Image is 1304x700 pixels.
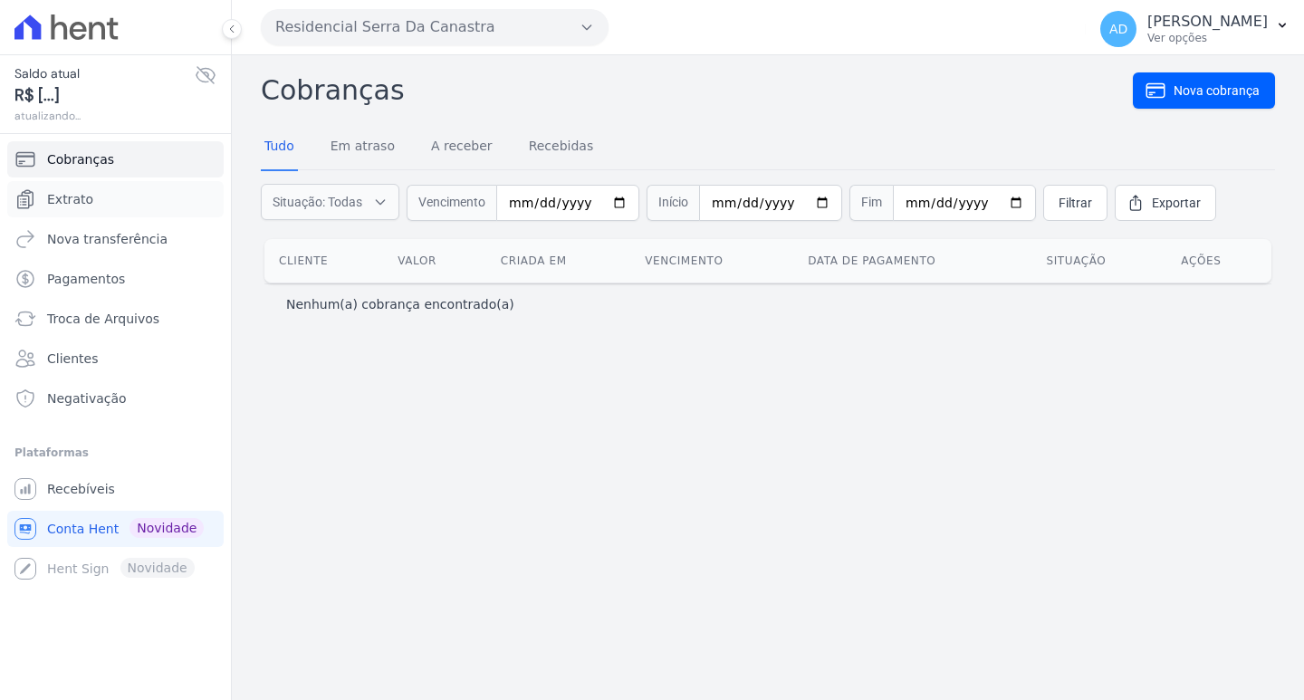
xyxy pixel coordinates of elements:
a: Tudo [261,124,298,171]
span: Exportar [1152,194,1201,212]
a: Recebidas [525,124,598,171]
p: [PERSON_NAME] [1147,13,1268,31]
th: Criada em [486,239,630,283]
p: Ver opções [1147,31,1268,45]
span: Novidade [129,518,204,538]
a: Exportar [1115,185,1216,221]
th: Data de pagamento [793,239,1031,283]
span: Saldo atual [14,64,195,83]
span: Conta Hent [47,520,119,538]
a: Cobranças [7,141,224,177]
span: Filtrar [1059,194,1092,212]
span: Negativação [47,389,127,408]
div: Plataformas [14,442,216,464]
span: Pagamentos [47,270,125,288]
a: Em atraso [327,124,398,171]
th: Ações [1166,239,1271,283]
span: atualizando... [14,108,195,124]
th: Situação [1032,239,1167,283]
a: Nova transferência [7,221,224,257]
button: AD [PERSON_NAME] Ver opções [1086,4,1304,54]
span: Cobranças [47,150,114,168]
button: Residencial Serra Da Canastra [261,9,609,45]
span: AD [1109,23,1127,35]
span: Extrato [47,190,93,208]
span: Troca de Arquivos [47,310,159,328]
a: Extrato [7,181,224,217]
span: Clientes [47,350,98,368]
a: Negativação [7,380,224,417]
span: Vencimento [407,185,496,221]
span: Início [647,185,699,221]
a: Clientes [7,340,224,377]
nav: Sidebar [14,141,216,587]
span: Situação: Todas [273,193,362,211]
a: Recebíveis [7,471,224,507]
span: Nova cobrança [1174,82,1260,100]
p: Nenhum(a) cobrança encontrado(a) [286,295,514,313]
a: Nova cobrança [1133,72,1275,109]
a: A receber [427,124,496,171]
a: Conta Hent Novidade [7,511,224,547]
th: Cliente [264,239,383,283]
a: Troca de Arquivos [7,301,224,337]
a: Pagamentos [7,261,224,297]
h2: Cobranças [261,70,1133,110]
th: Vencimento [630,239,793,283]
button: Situação: Todas [261,184,399,220]
a: Filtrar [1043,185,1107,221]
span: R$ [...] [14,83,195,108]
th: Valor [383,239,486,283]
span: Recebíveis [47,480,115,498]
span: Fim [849,185,893,221]
span: Nova transferência [47,230,168,248]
